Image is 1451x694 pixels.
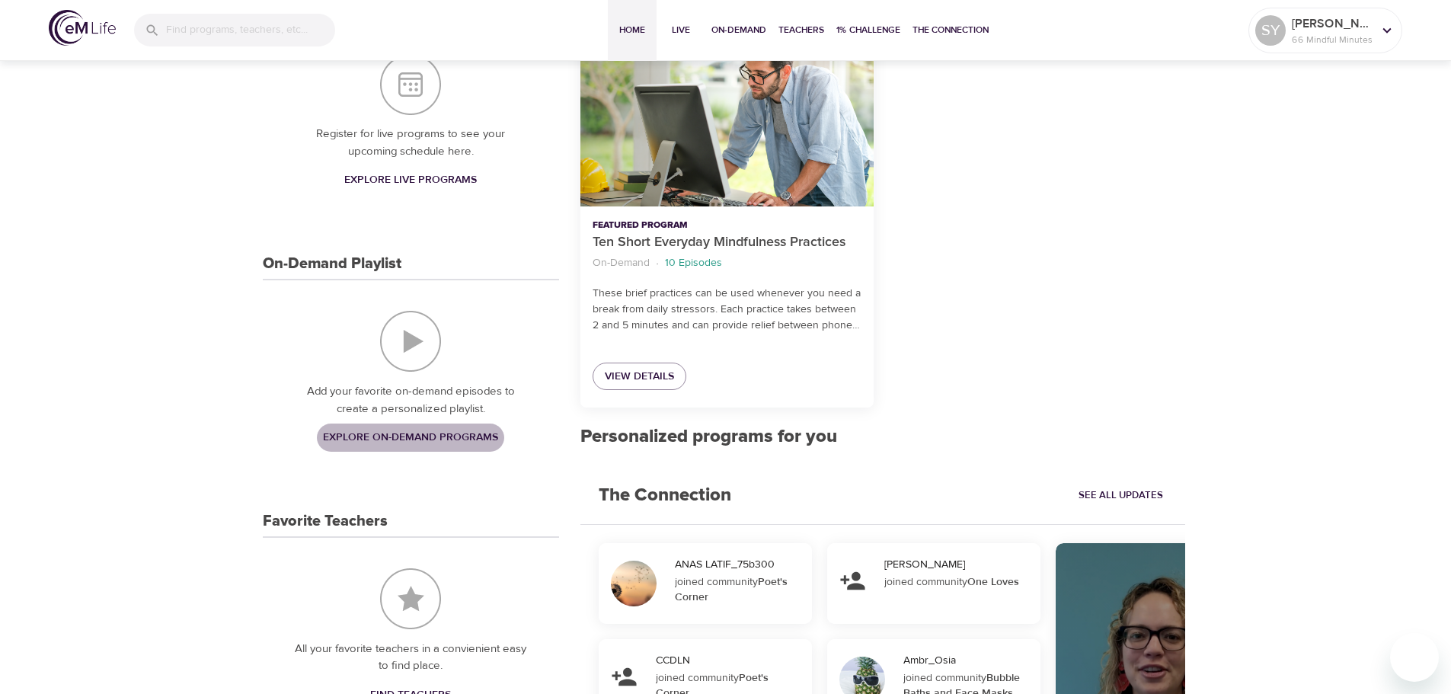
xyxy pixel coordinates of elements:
[593,253,861,273] nav: breadcrumb
[293,641,529,675] p: All your favorite teachers in a convienient easy to find place.
[1079,487,1163,504] span: See All Updates
[614,22,650,38] span: Home
[593,286,861,334] p: These brief practices can be used whenever you need a break from daily stressors. Each practice t...
[1390,633,1439,682] iframe: Button to launch messaging window
[675,575,788,604] strong: Poet's Corner
[338,166,483,194] a: Explore Live Programs
[711,22,766,38] span: On-Demand
[293,383,529,417] p: Add your favorite on-demand episodes to create a personalized playlist.
[580,466,749,525] h2: The Connection
[593,363,686,391] a: View Details
[1075,484,1167,507] a: See All Updates
[380,54,441,115] img: Your Live Schedule
[884,557,1034,572] div: [PERSON_NAME]
[166,14,335,46] input: Find programs, teachers, etc...
[605,367,674,386] span: View Details
[663,22,699,38] span: Live
[884,574,1031,590] div: joined community
[778,22,824,38] span: Teachers
[665,255,722,271] p: 10 Episodes
[263,255,401,273] h3: On-Demand Playlist
[293,126,529,160] p: Register for live programs to see your upcoming schedule here.
[580,426,1186,448] h2: Personalized programs for you
[967,575,1019,589] strong: One Loves
[317,424,504,452] a: Explore On-Demand Programs
[580,41,874,206] button: Ten Short Everyday Mindfulness Practices
[656,653,806,668] div: CCDLN
[593,219,861,232] p: Featured Program
[263,513,388,530] h3: Favorite Teachers
[912,22,989,38] span: The Connection
[903,653,1034,668] div: Ambr_Osia
[593,255,650,271] p: On-Demand
[675,557,806,572] div: ANAS LATIF_75b300
[1255,15,1286,46] div: SY
[380,568,441,629] img: Favorite Teachers
[380,311,441,372] img: On-Demand Playlist
[675,574,802,605] div: joined community
[1292,33,1373,46] p: 66 Mindful Minutes
[344,171,477,190] span: Explore Live Programs
[49,10,116,46] img: logo
[836,22,900,38] span: 1% Challenge
[593,232,861,253] p: Ten Short Everyday Mindfulness Practices
[656,253,659,273] li: ·
[1292,14,1373,33] p: [PERSON_NAME][EMAIL_ADDRESS][PERSON_NAME][DOMAIN_NAME]
[323,428,498,447] span: Explore On-Demand Programs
